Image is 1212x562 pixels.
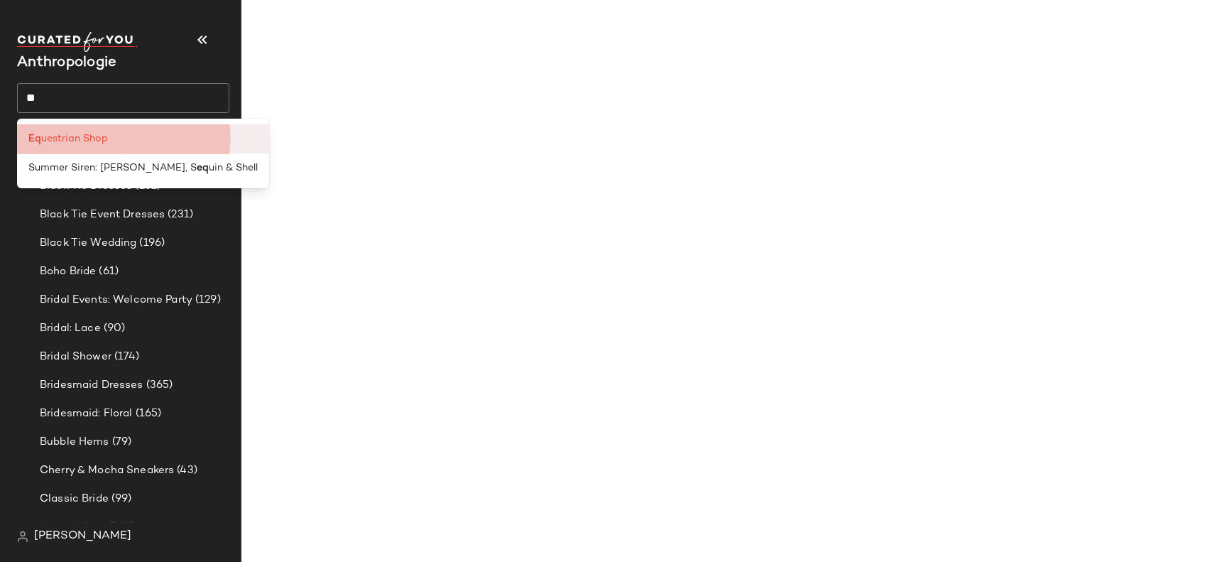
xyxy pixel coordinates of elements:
[17,531,28,542] img: svg%3e
[34,528,131,545] span: [PERSON_NAME]
[40,434,109,450] span: Bubble Hems
[40,292,192,308] span: Bridal Events: Welcome Party
[40,207,165,223] span: Black Tie Event Dresses
[40,349,111,365] span: Bridal Shower
[40,463,174,479] span: Cherry & Mocha Sneakers
[40,235,136,252] span: Black Tie Wedding
[165,207,193,223] span: (231)
[174,463,197,479] span: (43)
[96,264,119,280] span: (61)
[40,406,133,422] span: Bridesmaid: Floral
[107,519,135,536] span: (225)
[40,377,143,394] span: Bridesmaid Dresses
[40,320,101,337] span: Bridal: Lace
[109,491,132,507] span: (99)
[40,491,109,507] span: Classic Bride
[17,32,138,52] img: cfy_white_logo.C9jOOHJF.svg
[192,292,221,308] span: (129)
[40,150,171,166] span: [PERSON_NAME] Beauty
[17,55,116,70] span: Current Company Name
[136,235,165,252] span: (196)
[111,349,140,365] span: (174)
[171,150,195,166] span: (84)
[143,377,173,394] span: (365)
[133,406,162,422] span: (165)
[109,434,132,450] span: (79)
[40,519,107,536] span: Coastal Prep
[40,178,132,195] span: Black Tie Dresses
[132,178,160,195] span: (231)
[40,264,96,280] span: Boho Bride
[101,320,126,337] span: (90)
